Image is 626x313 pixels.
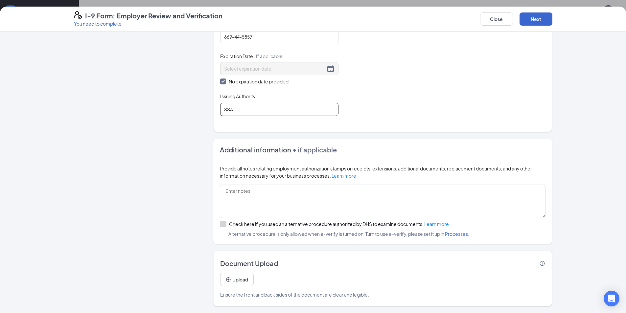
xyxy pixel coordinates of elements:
a: Learn more [332,173,356,179]
span: Issuing Authority [220,93,256,100]
a: Processes [445,231,468,237]
input: Select expiration date [224,65,325,72]
span: Document Upload [220,259,278,268]
span: Alternative procedure is only allowed when e-verify is turned on. Turn to use e-verify, please se... [220,230,545,237]
button: Close [480,12,513,26]
svg: PlusCircle [226,277,231,282]
div: Open Intercom Messenger [604,291,619,306]
span: Expiration Date [220,53,283,59]
span: Additional information [220,145,291,154]
button: Next [520,12,552,26]
div: Check here if you used an alternative procedure authorized by DHS to examine documents. [229,221,449,227]
svg: Info [539,260,545,266]
svg: FormI9EVerifyIcon [74,11,82,19]
span: Ensure the front and back sides of the document are clear and legible. [220,291,369,298]
h4: I-9 Form: Employer Review and Verification [85,11,222,20]
p: You need to complete [74,20,222,27]
span: No expiration date provided [226,78,291,85]
span: Provide all notes relating employment authorization stamps or receipts, extensions, additional do... [220,166,532,179]
a: Learn more [424,221,449,227]
span: • if applicable [291,145,337,154]
span: - If applicable [253,53,283,59]
button: UploadPlusCircle [220,273,254,286]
